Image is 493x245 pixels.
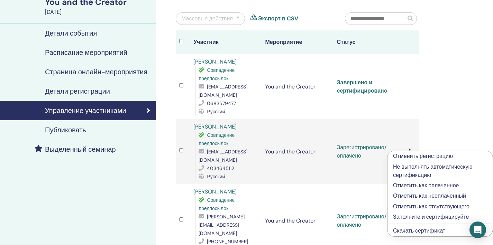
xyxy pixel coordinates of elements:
[393,202,487,211] p: Отметить как отсутствующего
[393,227,445,234] a: Скачать сертификат
[199,67,235,82] span: Совпадение предпосылок
[393,181,487,190] p: Отметить как оплаченное
[199,214,245,236] span: [PERSON_NAME][EMAIL_ADDRESS][DOMAIN_NAME]
[45,145,116,153] h4: Выделенный семинар
[262,30,333,54] th: Мероприятие
[207,100,236,106] span: 0683579477
[45,48,127,57] h4: Расписание мероприятий
[393,213,487,221] p: Заполните и сертифицируйте
[207,109,225,115] span: Русский
[45,8,152,16] div: [DATE]
[334,30,405,54] th: Статус
[207,173,225,180] span: Русский
[199,84,247,98] span: [EMAIL_ADDRESS][DOMAIN_NAME]
[181,15,233,23] div: Массовые действия
[45,126,86,134] h4: Публиковать
[45,68,147,76] h4: Страница онлайн-мероприятия
[393,163,487,179] p: Не выполнять автоматическую сертификацию
[45,106,126,115] h4: Управление участниками
[393,192,487,200] p: Отметить как неоплаченный
[262,54,333,119] td: You and the Creator
[193,188,237,195] a: [PERSON_NAME]
[207,238,248,245] span: [PHONE_NUMBER]
[258,15,298,23] a: Экспорт в CSV
[337,79,387,94] a: Завершено и сертифицировано
[199,149,247,163] span: [EMAIL_ADDRESS][DOMAIN_NAME]
[193,123,237,130] a: [PERSON_NAME]
[190,30,262,54] th: Участник
[262,119,333,184] td: You and the Creator
[45,87,110,95] h4: Детали регистрации
[193,58,237,65] a: [PERSON_NAME]
[199,197,235,211] span: Совпадение предпосылок
[469,222,486,238] div: Open Intercom Messenger
[207,165,234,171] span: 4034645112
[199,132,235,147] span: Совпадение предпосылок
[393,152,487,160] p: Отменить регистрацию
[45,29,97,37] h4: Детали события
